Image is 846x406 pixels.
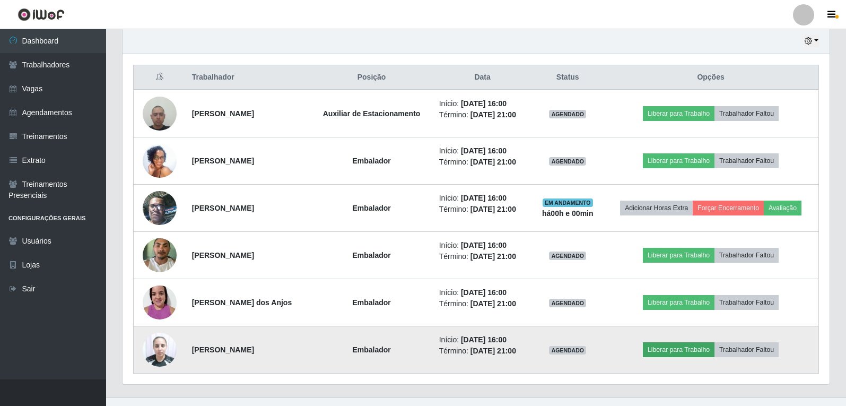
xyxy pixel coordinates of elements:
span: AGENDADO [549,157,586,166]
button: Trabalhador Faltou [714,106,779,121]
time: [DATE] 21:00 [470,252,516,261]
img: 1692498392300.jpeg [143,123,177,198]
button: Liberar para Trabalho [643,153,714,168]
strong: [PERSON_NAME] [192,204,254,212]
li: Início: [439,287,526,298]
img: 1693507860054.jpeg [143,91,177,136]
time: [DATE] 21:00 [470,299,516,308]
strong: Embalador [352,345,390,354]
img: 1737051124467.jpeg [143,232,177,278]
button: Trabalhador Faltou [714,342,779,357]
strong: Embalador [352,157,390,165]
button: Avaliação [764,201,801,215]
time: [DATE] 16:00 [461,288,507,297]
time: [DATE] 21:00 [470,347,516,355]
li: Término: [439,298,526,309]
button: Liberar para Trabalho [643,248,714,263]
button: Liberar para Trabalho [643,106,714,121]
li: Término: [439,204,526,215]
time: [DATE] 16:00 [461,194,507,202]
th: Data [433,65,533,90]
button: Liberar para Trabalho [643,295,714,310]
button: Liberar para Trabalho [643,342,714,357]
li: Término: [439,157,526,168]
img: 1739994247557.jpeg [143,327,177,372]
li: Início: [439,240,526,251]
img: 1737249386728.jpeg [143,280,177,325]
button: Adicionar Horas Extra [620,201,693,215]
th: Opções [603,65,818,90]
button: Trabalhador Faltou [714,153,779,168]
time: [DATE] 16:00 [461,146,507,155]
time: [DATE] 21:00 [470,158,516,166]
li: Início: [439,334,526,345]
li: Início: [439,145,526,157]
img: 1715944748737.jpeg [143,185,177,230]
strong: [PERSON_NAME] [192,345,254,354]
strong: [PERSON_NAME] [192,109,254,118]
strong: [PERSON_NAME] dos Anjos [192,298,292,307]
li: Término: [439,109,526,120]
time: [DATE] 16:00 [461,241,507,249]
strong: Embalador [352,204,390,212]
th: Status [532,65,603,90]
strong: há 00 h e 00 min [542,209,594,218]
strong: [PERSON_NAME] [192,251,254,260]
time: [DATE] 16:00 [461,335,507,344]
button: Forçar Encerramento [693,201,764,215]
span: AGENDADO [549,346,586,355]
strong: [PERSON_NAME] [192,157,254,165]
button: Trabalhador Faltou [714,295,779,310]
li: Término: [439,345,526,357]
span: EM ANDAMENTO [543,198,593,207]
th: Trabalhador [186,65,311,90]
time: [DATE] 21:00 [470,205,516,213]
time: [DATE] 21:00 [470,110,516,119]
span: AGENDADO [549,110,586,118]
span: AGENDADO [549,299,586,307]
strong: Embalador [352,251,390,260]
strong: Embalador [352,298,390,307]
strong: Auxiliar de Estacionamento [323,109,421,118]
button: Trabalhador Faltou [714,248,779,263]
li: Término: [439,251,526,262]
li: Início: [439,98,526,109]
th: Posição [310,65,432,90]
li: Início: [439,193,526,204]
img: CoreUI Logo [18,8,65,21]
span: AGENDADO [549,252,586,260]
time: [DATE] 16:00 [461,99,507,108]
